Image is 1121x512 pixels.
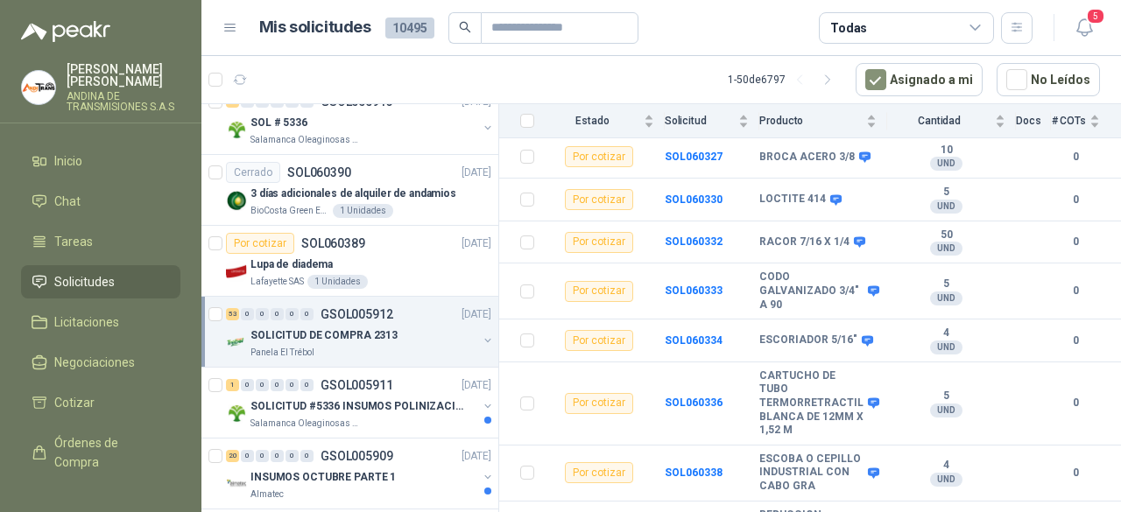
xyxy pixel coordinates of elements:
[665,466,723,479] b: SOL060338
[250,469,396,486] p: INSUMOS OCTUBRE PARTE 1
[226,473,247,494] img: Company Logo
[565,232,633,253] div: Por cotizar
[54,353,135,372] span: Negociaciones
[54,272,115,291] span: Solicitudes
[241,379,254,391] div: 0
[665,284,723,297] b: SOL060333
[21,144,180,178] a: Inicio
[930,200,962,214] div: UND
[385,18,434,39] span: 10495
[462,165,491,181] p: [DATE]
[759,452,864,494] b: ESCOBA O CEPILLO INDUSTRIAL CON CABO GRA
[759,115,863,127] span: Producto
[226,445,495,501] a: 20 0 0 0 0 0 GSOL005909[DATE] Company LogoINSUMOS OCTUBRE PARTE 1Almatec
[271,308,284,320] div: 0
[286,450,299,462] div: 0
[21,225,180,258] a: Tareas
[21,305,180,339] a: Licitaciones
[930,242,962,256] div: UND
[250,115,307,131] p: SOL # 5336
[21,185,180,218] a: Chat
[1051,104,1121,138] th: # COTs
[226,119,247,140] img: Company Logo
[462,448,491,465] p: [DATE]
[241,450,254,462] div: 0
[565,189,633,210] div: Por cotizar
[930,403,962,417] div: UND
[250,186,456,202] p: 3 días adicionales de alquiler de andamios
[830,18,867,38] div: Todas
[1051,333,1100,349] b: 0
[21,426,180,479] a: Órdenes de Compra
[887,186,1005,200] b: 5
[565,330,633,351] div: Por cotizar
[250,327,398,344] p: SOLICITUD DE COMPRA 2313
[256,308,269,320] div: 0
[226,403,247,424] img: Company Logo
[462,235,491,252] p: [DATE]
[226,233,294,254] div: Por cotizar
[226,332,247,353] img: Company Logo
[665,396,723,409] b: SOL060336
[665,151,723,163] a: SOL060327
[887,115,991,127] span: Cantidad
[301,237,365,249] p: SOL060389
[759,270,864,312] b: CODO GALVANIZADO 3/4" A 90
[226,261,247,282] img: Company Logo
[1086,8,1105,25] span: 5
[307,275,368,289] div: 1 Unidades
[226,308,239,320] div: 53
[21,21,110,42] img: Logo peakr
[565,462,633,483] div: Por cotizar
[728,66,842,94] div: 1 - 50 de 6797
[271,379,284,391] div: 0
[21,265,180,298] a: Solicitudes
[21,386,180,419] a: Cotizar
[665,334,723,347] b: SOL060334
[759,369,864,438] b: CARTUCHO DE TUBO TERMORRETRACTIL BLANCA DE 12MM X 1,52 M
[1051,395,1100,411] b: 0
[997,63,1100,96] button: No Leídos
[286,379,299,391] div: 0
[226,162,280,183] div: Cerrado
[226,375,495,431] a: 1 0 0 0 0 0 GSOL005911[DATE] Company LogoSOLICITUD #5336 INSUMOS POLINIZACIÓNSalamanca Oleaginosa...
[201,226,498,297] a: Por cotizarSOL060389[DATE] Company LogoLupa de diademaLafayette SAS1 Unidades
[462,377,491,394] p: [DATE]
[250,133,361,147] p: Salamanca Oleaginosas SAS
[250,487,284,501] p: Almatec
[665,193,723,206] a: SOL060330
[67,63,180,88] p: [PERSON_NAME] [PERSON_NAME]
[201,155,498,226] a: CerradoSOL060390[DATE] Company Logo3 días adicionales de alquiler de andamiosBioCosta Green Energ...
[887,459,1005,473] b: 4
[759,193,826,207] b: LOCTITE 414
[256,450,269,462] div: 0
[856,63,983,96] button: Asignado a mi
[21,346,180,379] a: Negociaciones
[321,95,393,108] p: GSOL005913
[665,235,723,248] a: SOL060332
[1051,465,1100,481] b: 0
[759,151,855,165] b: BROCA ACERO 3/8
[226,379,239,391] div: 1
[1016,104,1052,138] th: Docs
[887,277,1005,291] b: 5
[287,166,351,179] p: SOL060390
[250,204,329,218] p: BioCosta Green Energy S.A.S
[321,379,393,391] p: GSOL005911
[54,151,82,171] span: Inicio
[887,144,1005,158] b: 10
[286,308,299,320] div: 0
[54,312,119,332] span: Licitaciones
[1051,149,1100,165] b: 0
[54,433,164,472] span: Órdenes de Compra
[226,304,495,360] a: 53 0 0 0 0 0 GSOL005912[DATE] Company LogoSOLICITUD DE COMPRA 2313Panela El Trébol
[462,306,491,323] p: [DATE]
[300,450,314,462] div: 0
[256,379,269,391] div: 0
[565,146,633,167] div: Por cotizar
[1051,234,1100,250] b: 0
[54,192,81,211] span: Chat
[1068,12,1100,44] button: 5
